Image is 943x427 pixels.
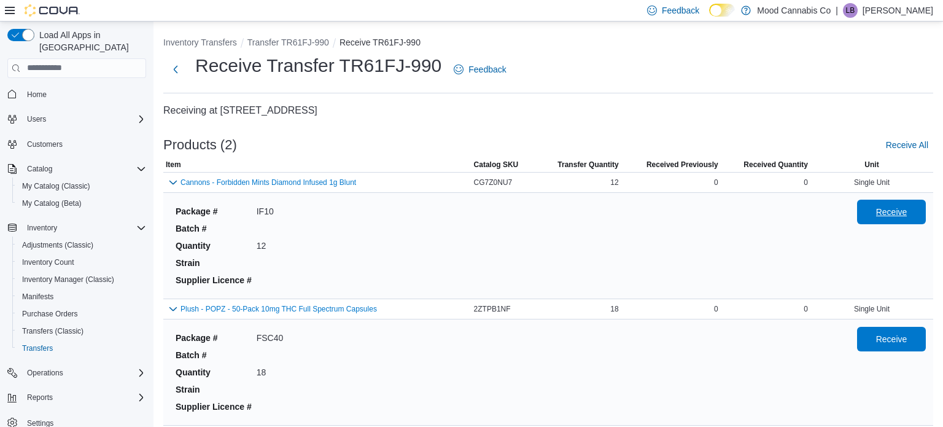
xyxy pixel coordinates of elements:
span: Receive [876,333,907,345]
button: Unit [810,157,933,172]
button: Received Quantity [721,157,810,172]
span: Purchase Orders [22,309,78,319]
button: Receive TR61FJ-990 [340,37,421,47]
span: Reports [22,390,146,405]
div: Single Unit [810,302,933,316]
button: Users [22,112,51,127]
button: Users [2,111,151,128]
button: My Catalog (Classic) [12,178,151,195]
span: 18 [610,304,618,314]
span: Transfers [22,343,53,353]
span: Inventory [22,221,146,235]
dt: Strain [176,383,252,396]
button: Reports [22,390,58,405]
a: Inventory Manager (Classic) [17,272,119,287]
button: Transfer TR61FJ-990 [247,37,329,47]
button: Inventory [22,221,62,235]
div: 0 [721,302,810,316]
span: Home [22,87,146,102]
button: Inventory [2,219,151,237]
button: Manifests [12,288,151,305]
span: Catalog [27,164,52,174]
span: Transfer Quantity [557,160,618,170]
span: Catalog SKU [474,160,519,170]
span: My Catalog (Classic) [22,181,90,191]
span: Operations [27,368,63,378]
a: Home [22,87,52,102]
button: Reports [2,389,151,406]
span: Receive All [886,139,928,151]
span: Reports [27,393,53,402]
a: Manifests [17,289,58,304]
span: 2ZTPB1NF [474,304,511,314]
dd: 18 [257,366,284,378]
div: 0 [721,175,810,190]
span: Adjustments (Classic) [17,238,146,253]
dd: FSC40 [257,332,284,344]
span: Received Previously [646,160,718,170]
span: Feedback [662,4,699,17]
button: Customers [2,135,151,153]
button: Item [163,157,471,172]
button: Receive [857,200,926,224]
span: Customers [27,139,63,149]
span: Inventory Manager (Classic) [22,275,114,284]
span: Inventory Manager (Classic) [17,272,146,287]
dt: Supplier Licence # [176,401,252,413]
dt: Package # [176,332,252,344]
button: Transfers (Classic) [12,323,151,340]
span: Receive [876,206,907,218]
button: Received Previously [621,157,721,172]
span: CG7Z0NU7 [474,178,513,187]
span: Customers [22,136,146,152]
dt: Batch # [176,349,252,361]
p: | [836,3,838,18]
a: Feedback [449,57,511,82]
button: Inventory Count [12,254,151,271]
button: Transfers [12,340,151,357]
dt: Quantity [176,240,252,252]
button: Receive All [881,133,933,157]
span: Inventory Count [17,255,146,270]
span: Load All Apps in [GEOGRAPHIC_DATA] [34,29,146,53]
span: 0 [714,304,718,314]
span: Feedback [468,63,506,76]
div: Liam Berglund [843,3,858,18]
div: Single Unit [810,175,933,190]
h4: Receiving at [STREET_ADDRESS] [163,103,933,118]
a: Inventory Count [17,255,79,270]
a: My Catalog (Beta) [17,196,87,211]
span: Adjustments (Classic) [22,240,93,250]
span: LB [846,3,855,18]
button: Operations [2,364,151,382]
img: Cova [25,4,80,17]
span: Manifests [22,292,53,302]
button: Receive [857,327,926,351]
dt: Batch # [176,222,252,235]
a: Adjustments (Classic) [17,238,98,253]
dt: Strain [176,257,252,269]
a: Transfers [17,341,58,356]
span: Item [166,160,181,170]
button: Catalog SKU [471,157,536,172]
button: Cannons - Forbidden Mints Diamond Infused 1g Blunt [180,178,356,187]
span: Transfers (Classic) [17,324,146,339]
a: Purchase Orders [17,307,83,321]
span: Home [27,90,47,100]
span: Purchase Orders [17,307,146,321]
button: My Catalog (Beta) [12,195,151,212]
span: Received Quantity [743,160,808,170]
span: Transfers [17,341,146,356]
span: My Catalog (Beta) [22,198,82,208]
dd: 12 [257,240,274,252]
span: Users [22,112,146,127]
span: Catalog [22,162,146,176]
span: Unit [864,160,879,170]
p: Mood Cannabis Co [757,3,831,18]
dt: Supplier Licence # [176,274,252,286]
button: Transfer Quantity [535,157,621,172]
a: My Catalog (Classic) [17,179,95,194]
nav: An example of EuiBreadcrumbs [163,36,933,51]
span: 0 [714,178,718,187]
